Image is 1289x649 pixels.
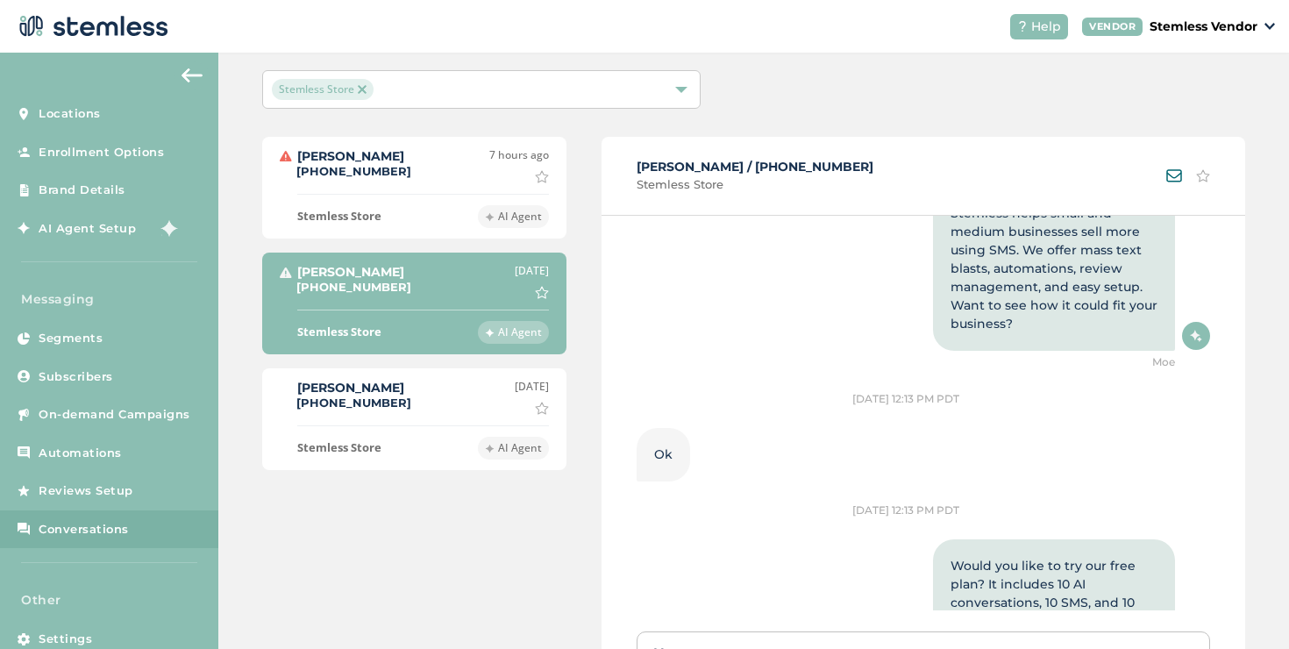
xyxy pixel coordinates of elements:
[39,521,129,538] span: Conversations
[39,631,92,648] span: Settings
[498,440,542,456] span: AI Agent
[1201,565,1289,649] iframe: Chat Widget
[489,147,549,163] label: 7 hours ago
[498,324,542,340] span: AI Agent
[39,220,136,238] span: AI Agent Setup
[1082,18,1143,36] div: VENDOR
[297,150,411,162] label: [PERSON_NAME]
[1182,322,1210,351] img: AI Icon
[852,391,959,407] label: [DATE] 12:13 PM PDT
[637,176,873,194] span: Stemless Store
[1031,18,1061,36] span: Help
[637,158,873,194] div: [PERSON_NAME] / [PHONE_NUMBER]
[296,280,411,294] label: [PHONE_NUMBER]
[39,330,103,347] span: Segments
[39,182,125,199] span: Brand Details
[272,79,374,100] span: Stemless Store
[149,210,184,246] img: glitter-stars-b7820f95.gif
[296,396,411,410] label: [PHONE_NUMBER]
[515,379,549,395] label: [DATE]
[1017,21,1028,32] img: icon-help-white-03924b79.svg
[1150,18,1257,36] p: Stemless Vendor
[182,68,203,82] img: icon-arrow-back-accent-c549486e.svg
[39,144,164,161] span: Enrollment Options
[297,324,381,341] label: Stemless Store
[297,382,411,394] label: [PERSON_NAME]
[852,503,959,518] label: [DATE] 12:13 PM PDT
[39,368,113,386] span: Subscribers
[1264,23,1275,30] img: icon_down-arrow-small-66adaf34.svg
[951,205,1157,332] span: Stemless helps small and medium businesses sell more using SMS. We offer mass text blasts, automa...
[39,406,190,424] span: On-demand Campaigns
[297,266,411,278] label: [PERSON_NAME]
[39,445,122,462] span: Automations
[1152,354,1175,370] span: Moe
[515,263,549,279] label: [DATE]
[14,9,168,44] img: logo-dark-0685b13c.svg
[297,208,381,225] label: Stemless Store
[39,105,101,123] span: Locations
[39,482,133,500] span: Reviews Setup
[296,164,411,178] label: [PHONE_NUMBER]
[498,209,542,225] span: AI Agent
[280,267,292,279] img: Alert Icon
[297,439,381,457] label: Stemless Store
[358,85,367,94] img: icon-close-accent-8a337256.svg
[654,446,673,462] span: Ok
[280,151,292,162] img: Alert Icon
